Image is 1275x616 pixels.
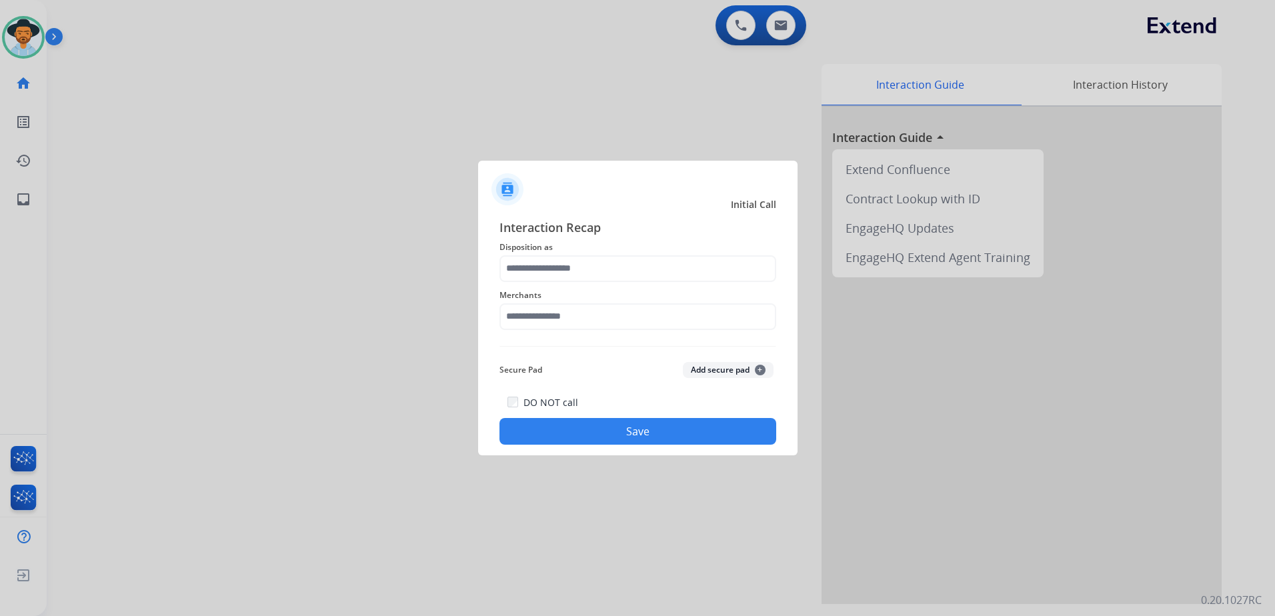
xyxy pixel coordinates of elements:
[683,362,774,378] button: Add secure pad+
[499,218,776,239] span: Interaction Recap
[755,365,766,375] span: +
[523,396,578,409] label: DO NOT call
[499,287,776,303] span: Merchants
[731,198,776,211] span: Initial Call
[1201,592,1262,608] p: 0.20.1027RC
[499,346,776,347] img: contact-recap-line.svg
[499,418,776,445] button: Save
[491,173,523,205] img: contactIcon
[499,239,776,255] span: Disposition as
[499,362,542,378] span: Secure Pad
